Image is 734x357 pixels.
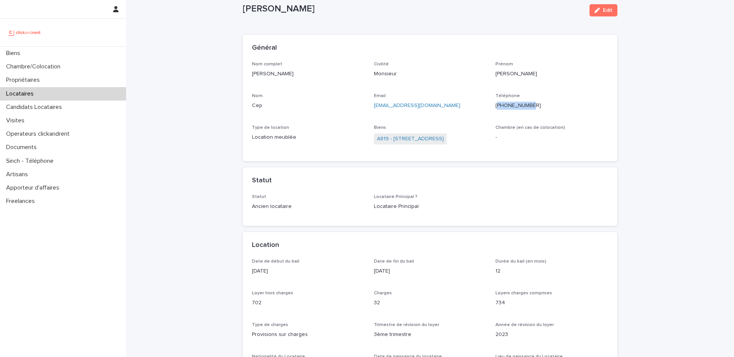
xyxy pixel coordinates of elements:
p: 3ème trimestre [374,331,487,339]
span: Durée du bail (en mois) [495,259,546,264]
p: 2023 [495,331,608,339]
span: Prénom [495,62,513,67]
p: Candidats Locataires [3,104,68,111]
span: Nom complet [252,62,282,67]
a: [EMAIL_ADDRESS][DOMAIN_NAME] [374,103,460,108]
span: Type de location [252,125,289,130]
p: [DATE] [374,267,487,275]
h2: Général [252,44,277,52]
span: Trimestre de révision du loyer [374,323,439,327]
p: - [495,133,608,141]
img: UCB0brd3T0yccxBKYDjQ [6,25,43,40]
a: A819 - [STREET_ADDRESS] [377,135,444,143]
span: Loyer hors charges [252,291,293,295]
p: Propriétaires [3,76,46,84]
span: Date de fin du bail [374,259,414,264]
p: Documents [3,144,43,151]
p: Provisions sur charges [252,331,365,339]
p: Locataires [3,90,40,97]
p: [PERSON_NAME] [495,70,608,78]
p: [PERSON_NAME] [243,3,583,15]
span: Edit [603,8,612,13]
p: Freelances [3,198,41,205]
span: Date de début du bail [252,259,299,264]
p: [PHONE_NUMBER] [495,102,608,110]
p: Ancien locataire [252,203,365,211]
span: Locataire Principal ? [374,195,417,199]
span: Téléphone [495,94,520,98]
p: Location meublée [252,133,365,141]
span: Nom [252,94,263,98]
span: Type de charges [252,323,288,327]
p: Biens [3,50,26,57]
p: Monsieur [374,70,487,78]
p: Operateurs clickandrent [3,130,76,138]
p: Cep [252,102,365,110]
p: [PERSON_NAME] [252,70,365,78]
span: Loyers charges comprises [495,291,552,295]
span: Année de révision du loyer [495,323,554,327]
h2: Statut [252,177,272,185]
p: Artisans [3,171,34,178]
p: 32 [374,299,487,307]
span: Charges [374,291,392,295]
span: Chambre (en cas de colocation) [495,125,565,130]
p: Sinch - Téléphone [3,157,60,165]
span: Statut [252,195,266,199]
span: Email [374,94,386,98]
p: Visites [3,117,31,124]
p: Apporteur d'affaires [3,184,65,191]
span: Biens [374,125,386,130]
h2: Location [252,241,279,250]
p: 702 [252,299,365,307]
button: Edit [589,4,617,16]
span: Civilité [374,62,389,67]
p: 734 [495,299,608,307]
p: [DATE] [252,267,365,275]
p: Locataire Principal [374,203,487,211]
p: 12 [495,267,608,275]
p: Chambre/Colocation [3,63,67,70]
